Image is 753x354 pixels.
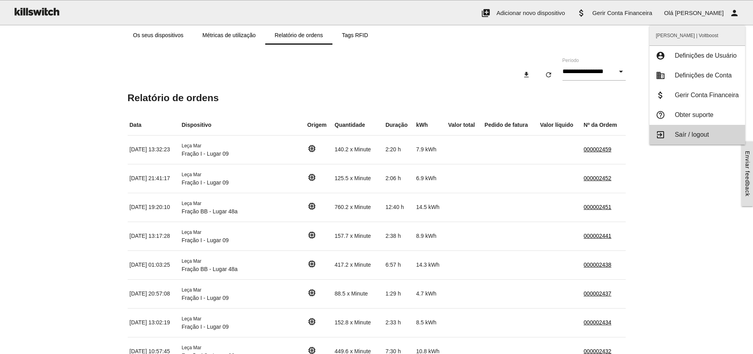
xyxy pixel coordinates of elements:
td: [DATE] 01:03:25 [128,250,180,279]
a: 000002451 [584,204,611,210]
td: [DATE] 13:02:19 [128,308,180,337]
a: 000002441 [584,233,611,239]
th: Dispositivo [179,115,305,136]
span: Leça Mar [181,287,201,293]
i: download [523,68,530,82]
i: attach_money [656,91,665,100]
i: memory [307,173,317,182]
i: memory [307,144,317,153]
td: 88.5 x Minute [333,279,384,308]
th: Data [128,115,180,136]
td: 157.7 x Minute [333,222,384,250]
i: add_to_photos [481,0,491,26]
i: exit_to_app [656,130,665,139]
i: memory [307,201,317,211]
td: 2:06 h [383,164,414,193]
td: 2:20 h [383,135,414,164]
td: [DATE] 21:41:17 [128,164,180,193]
th: Valor total [446,115,483,136]
td: 2:33 h [383,308,414,337]
i: memory [307,288,317,298]
a: Tags RFID [332,26,377,45]
span: Fração I - Lugar 09 [181,237,228,243]
h5: Relatório de ordens [128,92,626,103]
td: 152.8 x Minute [333,308,384,337]
span: Leça Mar [181,345,201,350]
i: memory [307,317,317,326]
span: Definições de Conta [675,72,732,79]
a: Métricas de utilização [193,26,265,45]
span: Saír / logout [675,131,709,138]
i: memory [307,259,317,269]
span: Leça Mar [181,201,201,206]
td: 8.9 kWh [414,222,446,250]
a: 000002452 [584,175,611,181]
span: Leça Mar [181,258,201,264]
span: Fração I - Lugar 09 [181,179,228,186]
span: Adicionar novo dispositivo [496,9,565,16]
td: [DATE] 19:20:10 [128,193,180,222]
span: Olá [664,9,673,16]
td: 12:40 h [383,193,414,222]
a: Enviar feedback [742,141,753,206]
span: Obter suporte [675,111,713,118]
span: Fração I - Lugar 09 [181,295,228,301]
th: Pedido de fatura [483,115,538,136]
span: Gerir Conta Financeira [592,9,652,16]
span: Gerir Conta Financeira [675,92,739,98]
td: 6:57 h [383,250,414,279]
td: 125.5 x Minute [333,164,384,193]
span: Definições de Usuário [675,52,737,59]
a: help_outlineObter suporte [649,105,745,125]
i: account_circle [656,51,665,60]
td: 14.5 kWh [414,193,446,222]
span: [PERSON_NAME] [675,9,724,16]
td: 4.7 kWh [414,279,446,308]
td: 1:29 h [383,279,414,308]
button: download [516,68,537,82]
td: 7.9 kWh [414,135,446,164]
th: Nº da Ordem [582,115,626,136]
a: 000002434 [584,319,611,326]
td: 8.5 kWh [414,308,446,337]
th: Origem [305,115,332,136]
td: 14.3 kWh [414,250,446,279]
td: [DATE] 20:57:08 [128,279,180,308]
span: Leça Mar [181,230,201,235]
a: 000002438 [584,262,611,268]
th: Valor líquido [538,115,581,136]
th: Duração [383,115,414,136]
td: 2:38 h [383,222,414,250]
i: attach_money [577,0,586,26]
button: refresh [538,68,559,82]
span: Fração BB - Lugar 48a [181,208,238,215]
td: 140.2 x Minute [333,135,384,164]
label: Período [562,57,579,64]
span: Fração BB - Lugar 48a [181,266,238,272]
i: memory [307,230,317,240]
td: 760.2 x Minute [333,193,384,222]
td: [DATE] 13:32:23 [128,135,180,164]
i: person [730,0,739,26]
span: [PERSON_NAME] | Voltboost [649,26,745,45]
i: help_outline [656,111,665,119]
i: business [656,71,665,80]
span: Fração I - Lugar 09 [181,151,228,157]
td: 417.2 x Minute [333,250,384,279]
a: 000002437 [584,290,611,297]
a: Os seus dispositivos [124,26,193,45]
span: Leça Mar [181,316,201,322]
span: Leça Mar [181,143,201,149]
th: kWh [414,115,446,136]
img: ks-logo-black-160-b.png [12,0,61,23]
td: [DATE] 13:17:28 [128,222,180,250]
span: Leça Mar [181,172,201,177]
i: refresh [545,68,553,82]
a: Relatório de ordens [265,26,332,45]
a: 000002459 [584,146,611,153]
td: 6.9 kWh [414,164,446,193]
th: Quantidade [333,115,384,136]
span: Fração I - Lugar 09 [181,324,228,330]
